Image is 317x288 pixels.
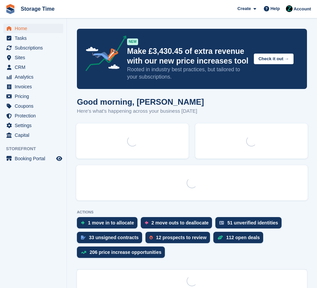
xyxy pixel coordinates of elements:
[227,220,278,225] div: 51 unverified identities
[15,63,55,72] span: CRM
[3,121,63,130] a: menu
[77,97,204,106] h1: Good morning, [PERSON_NAME]
[3,101,63,111] a: menu
[149,235,153,239] img: prospect-51fa495bee0391a8d652442698ab0144808aea92771e9ea1ae160a38d050c398.svg
[151,220,209,225] div: 2 move outs to deallocate
[3,111,63,120] a: menu
[3,72,63,82] a: menu
[18,3,57,14] a: Storage Time
[15,111,55,120] span: Protection
[127,66,248,81] p: Rooted in industry best practices, but tailored to your subscriptions.
[77,217,141,232] a: 1 move in to allocate
[15,130,55,140] span: Capital
[88,220,134,225] div: 1 move in to allocate
[81,221,85,225] img: move_ins_to_allocate_icon-fdf77a2bb77ea45bf5b3d319d69a93e2d87916cf1d5bf7949dd705db3b84f3ca.svg
[80,35,127,74] img: price-adjustments-announcement-icon-8257ccfd72463d97f412b2fc003d46551f7dbcb40ab6d574587a9cd5c0d94...
[15,92,55,101] span: Pricing
[3,33,63,43] a: menu
[15,101,55,111] span: Coupons
[89,235,139,240] div: 33 unsigned contracts
[3,154,63,163] a: menu
[127,46,248,66] p: Make £3,430.45 of extra revenue with our new price increases tool
[237,5,251,12] span: Create
[3,130,63,140] a: menu
[219,221,224,225] img: verify_identity-adf6edd0f0f0b5bbfe63781bf79b02c33cf7c696d77639b501bdc392416b5a36.svg
[15,33,55,43] span: Tasks
[3,82,63,91] a: menu
[271,5,280,12] span: Help
[156,235,207,240] div: 12 prospects to review
[77,210,307,214] p: ACTIONS
[145,232,213,247] a: 12 prospects to review
[15,121,55,130] span: Settings
[15,72,55,82] span: Analytics
[3,43,63,53] a: menu
[217,235,223,240] img: deal-1b604bf984904fb50ccaf53a9ad4b4a5d6e5aea283cecdc64d6e3604feb123c2.svg
[77,232,145,247] a: 33 unsigned contracts
[5,4,15,14] img: stora-icon-8386f47178a22dfd0bd8f6a31ec36ba5ce8667c1dd55bd0f319d3a0aa187defe.svg
[15,43,55,53] span: Subscriptions
[6,146,67,152] span: Storefront
[15,82,55,91] span: Invoices
[286,5,293,12] img: Zain Sarwar
[254,54,294,65] button: Check it out →
[3,24,63,33] a: menu
[15,24,55,33] span: Home
[145,221,148,225] img: move_outs_to_deallocate_icon-f764333ba52eb49d3ac5e1228854f67142a1ed5810a6f6cc68b1a99e826820c5.svg
[81,235,86,239] img: contract_signature_icon-13c848040528278c33f63329250d36e43548de30e8caae1d1a13099fd9432cc5.svg
[294,6,311,12] span: Account
[55,155,63,163] a: Preview store
[127,38,138,45] div: NEW
[3,92,63,101] a: menu
[226,235,260,240] div: 112 open deals
[81,251,86,254] img: price_increase_opportunities-93ffe204e8149a01c8c9dc8f82e8f89637d9d84a8eef4429ea346261dce0b2c0.svg
[213,232,267,247] a: 112 open deals
[141,217,215,232] a: 2 move outs to deallocate
[90,250,162,255] div: 206 price increase opportunities
[15,154,55,163] span: Booking Portal
[77,107,204,115] p: Here's what's happening across your business [DATE]
[77,247,168,261] a: 206 price increase opportunities
[15,53,55,62] span: Sites
[3,53,63,62] a: menu
[3,63,63,72] a: menu
[215,217,285,232] a: 51 unverified identities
